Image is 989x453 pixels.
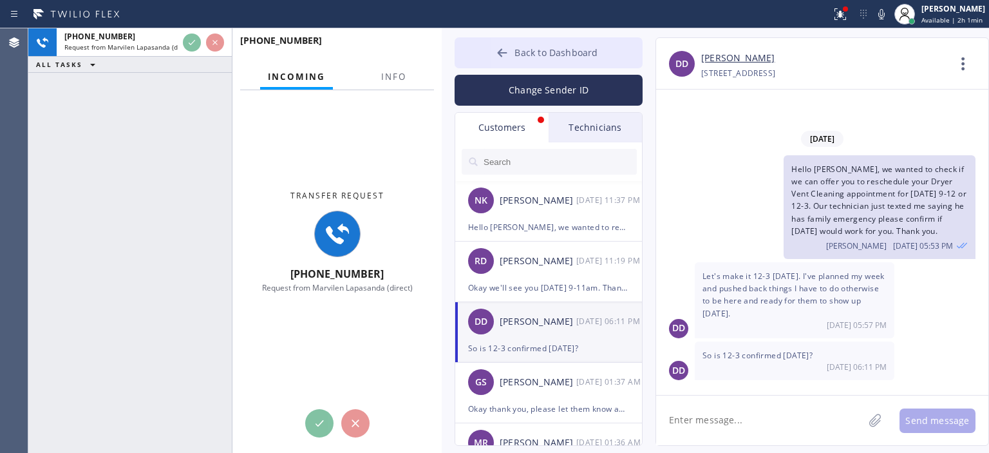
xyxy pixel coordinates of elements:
[28,57,108,72] button: ALL TASKS
[482,149,637,175] input: Search
[826,240,887,251] span: [PERSON_NAME]
[872,5,890,23] button: Mute
[500,314,576,329] div: [PERSON_NAME]
[576,193,643,207] div: 08/11/2025 9:37 AM
[701,51,775,66] a: [PERSON_NAME]
[381,71,406,82] span: Info
[474,436,488,450] span: MR
[64,31,135,42] span: [PHONE_NUMBER]
[455,75,643,106] button: Change Sender ID
[576,314,643,329] div: 08/11/2025 9:11 AM
[827,361,887,372] span: [DATE] 06:11 PM
[240,34,322,46] span: [PHONE_NUMBER]
[262,282,413,293] span: Request from Marvilen Lapasanda (direct)
[500,375,576,390] div: [PERSON_NAME]
[468,280,629,295] div: Okay we'll see you [DATE] 9-11am. Thank you.
[576,374,643,389] div: 08/08/2025 9:37 AM
[514,46,598,59] span: Back to Dashboard
[695,342,894,380] div: 08/11/2025 9:11 AM
[921,15,983,24] span: Available | 2h 1min
[900,409,975,433] button: Send message
[206,34,224,52] button: Reject
[341,409,370,438] button: Reject
[827,320,887,331] span: [DATE] 05:57 PM
[702,350,813,361] span: So is 12-3 confirmed [DATE]?
[36,60,82,69] span: ALL TASKS
[675,57,688,72] span: DD
[455,113,549,142] div: Customers
[921,3,985,14] div: [PERSON_NAME]
[801,131,843,147] span: [DATE]
[893,240,953,251] span: [DATE] 05:53 PM
[672,363,685,378] span: DD
[260,64,333,90] button: Incoming
[576,253,643,268] div: 08/11/2025 9:19 AM
[475,375,487,390] span: GS
[475,193,487,208] span: NK
[305,409,334,438] button: Accept
[791,164,966,236] span: Hello [PERSON_NAME], we wanted to check if we can offer you to reschedule your Dryer Vent Cleanin...
[455,37,643,68] button: Back to Dashboard
[702,271,885,319] span: Let's make it 12-3 [DATE]. I've planned my week and pushed back things I have to do otherwise to ...
[468,401,629,416] div: Okay thank you, please let them know about August discount. Have a great weekend!
[701,66,775,81] div: [STREET_ADDRESS]
[576,435,643,450] div: 08/08/2025 9:36 AM
[468,341,629,356] div: So is 12-3 confirmed [DATE]?
[549,113,642,142] div: Technicians
[500,436,576,450] div: [PERSON_NAME]
[475,254,487,269] span: RD
[183,34,201,52] button: Accept
[500,254,576,269] div: [PERSON_NAME]
[695,262,894,338] div: 08/11/2025 9:57 AM
[468,220,629,235] div: Hello [PERSON_NAME], we wanted to reach out and see what would be the best time for you to resche...
[784,155,975,259] div: 08/11/2025 9:53 AM
[475,314,487,329] span: DD
[268,71,325,82] span: Incoming
[290,267,384,281] span: [PHONE_NUMBER]
[64,43,194,52] span: Request from Marvilen Lapasanda (direct)
[373,64,414,90] button: Info
[672,321,685,336] span: DD
[500,193,576,208] div: [PERSON_NAME]
[290,190,384,201] span: Transfer request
